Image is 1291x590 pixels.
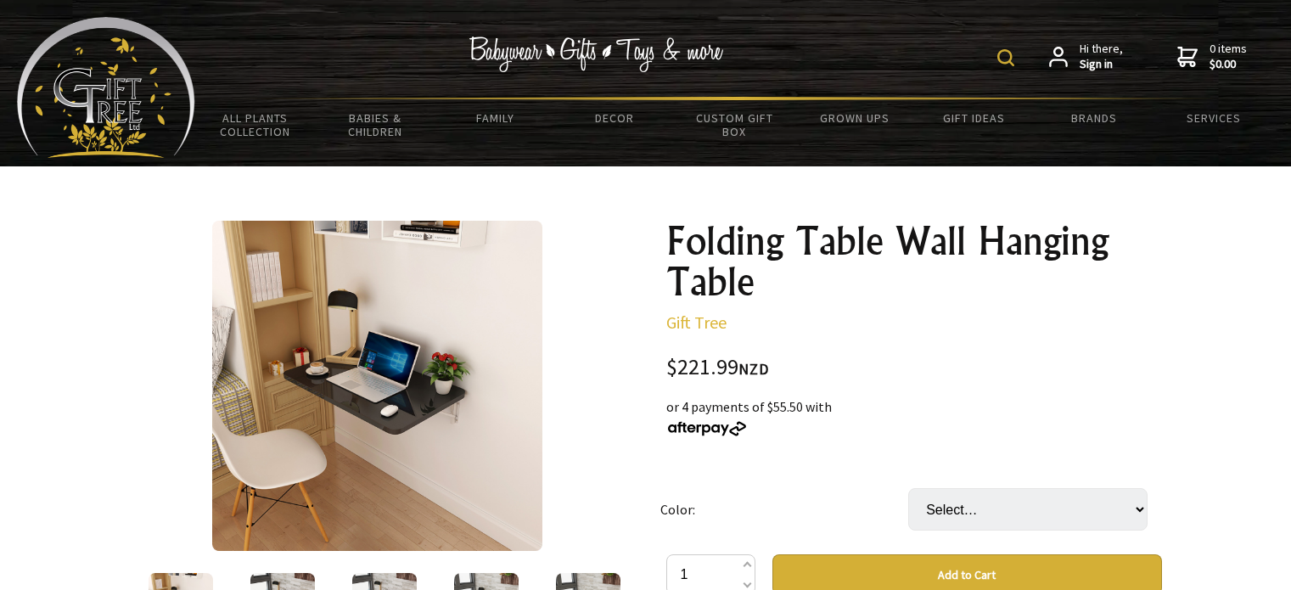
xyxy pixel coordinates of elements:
a: Custom Gift Box [675,100,794,149]
span: 0 items [1210,41,1247,71]
td: Color: [660,464,908,554]
a: 0 items$0.00 [1177,42,1247,71]
span: NZD [738,359,769,379]
img: Afterpay [666,421,748,436]
img: Babyware - Gifts - Toys and more... [17,17,195,158]
strong: $0.00 [1210,57,1247,72]
img: product search [997,49,1014,66]
a: Hi there,Sign in [1049,42,1123,71]
div: or 4 payments of $55.50 with [666,396,1162,437]
div: $221.99 [666,357,1162,379]
a: Gift Tree [666,312,727,333]
a: Services [1154,100,1274,136]
h1: Folding Table Wall Hanging Table [666,221,1162,302]
strong: Sign in [1080,57,1123,72]
a: All Plants Collection [195,100,315,149]
a: Babies & Children [315,100,435,149]
a: Decor [555,100,675,136]
img: Folding Table Wall Hanging Table [212,221,542,551]
a: Grown Ups [794,100,914,136]
a: Family [435,100,554,136]
img: Babywear - Gifts - Toys & more [469,37,724,72]
span: Hi there, [1080,42,1123,71]
a: Gift Ideas [914,100,1034,136]
a: Brands [1035,100,1154,136]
